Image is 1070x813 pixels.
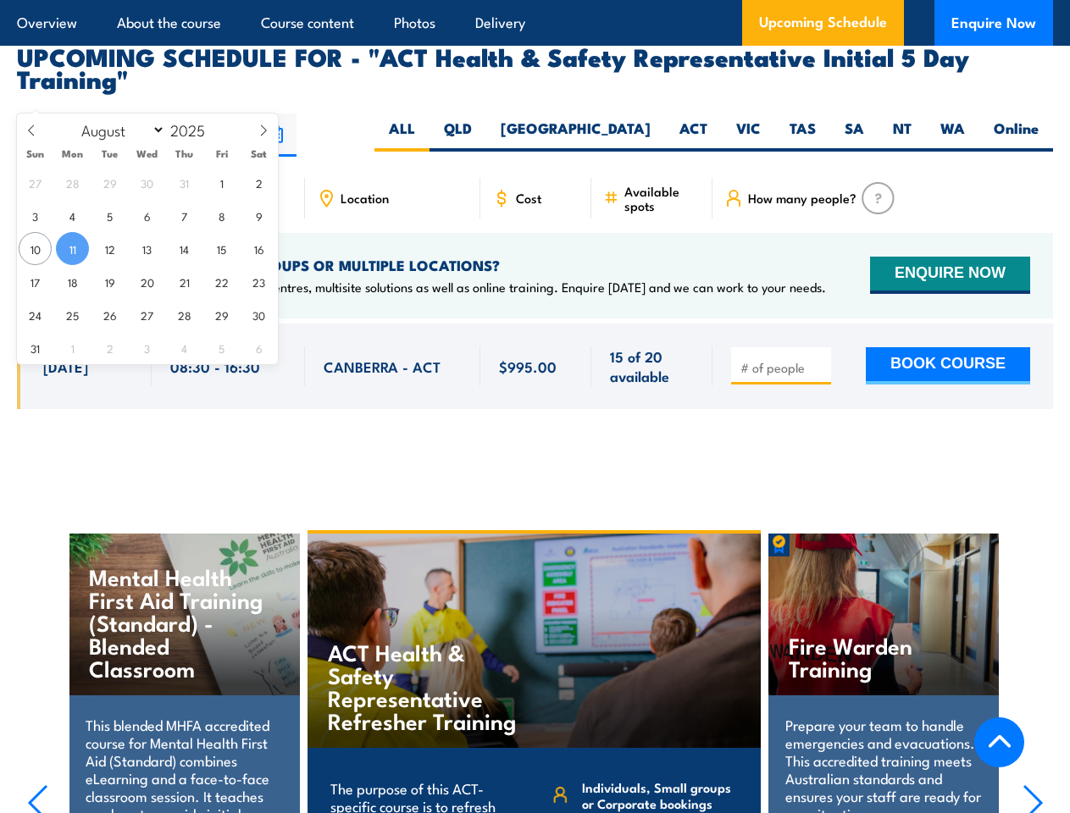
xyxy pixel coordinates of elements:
[374,119,430,152] label: ALL
[93,232,126,265] span: August 12, 2025
[242,199,275,232] span: August 9, 2025
[830,119,879,152] label: SA
[582,779,738,811] span: Individuals, Small groups or Corporate bookings
[19,298,52,331] span: August 24, 2025
[170,357,260,376] span: 08:30 - 16:30
[56,199,89,232] span: August 4, 2025
[242,331,275,364] span: September 6, 2025
[879,119,926,152] label: NT
[241,148,278,159] span: Sat
[324,357,441,376] span: CANBERRA - ACT
[130,331,164,364] span: September 3, 2025
[56,331,89,364] span: September 1, 2025
[43,256,826,274] h4: NEED TRAINING FOR LARGER GROUPS OR MULTIPLE LOCATIONS?
[866,347,1030,384] button: BOOK COURSE
[748,191,857,205] span: How many people?
[499,357,557,376] span: $995.00
[610,346,693,386] span: 15 of 20 available
[203,148,241,159] span: Fri
[979,119,1053,152] label: Online
[775,119,830,152] label: TAS
[205,265,238,298] span: August 22, 2025
[56,265,89,298] span: August 18, 2025
[93,265,126,298] span: August 19, 2025
[54,148,91,159] span: Mon
[129,148,166,159] span: Wed
[242,265,275,298] span: August 23, 2025
[17,45,1053,89] h2: UPCOMING SCHEDULE FOR - "ACT Health & Safety Representative Initial 5 Day Training"
[19,265,52,298] span: August 17, 2025
[91,148,129,159] span: Tue
[89,565,265,679] h4: Mental Health First Aid Training (Standard) - Blended Classroom
[166,148,203,159] span: Thu
[130,199,164,232] span: August 6, 2025
[168,265,201,298] span: August 21, 2025
[165,119,221,140] input: Year
[19,232,52,265] span: August 10, 2025
[665,119,722,152] label: ACT
[205,166,238,199] span: August 1, 2025
[17,148,54,159] span: Sun
[43,279,826,296] p: We offer onsite training, training at our centres, multisite solutions as well as online training...
[168,232,201,265] span: August 14, 2025
[130,298,164,331] span: August 27, 2025
[341,191,389,205] span: Location
[43,357,88,376] span: [DATE]
[93,331,126,364] span: September 2, 2025
[130,232,164,265] span: August 13, 2025
[516,191,541,205] span: Cost
[789,633,965,679] h4: Fire Warden Training
[130,265,164,298] span: August 20, 2025
[624,184,701,213] span: Available spots
[93,199,126,232] span: August 5, 2025
[93,166,126,199] span: July 29, 2025
[168,298,201,331] span: August 28, 2025
[56,166,89,199] span: July 28, 2025
[242,298,275,331] span: August 30, 2025
[56,298,89,331] span: August 25, 2025
[740,359,825,376] input: # of people
[926,119,979,152] label: WA
[74,119,166,141] select: Month
[19,199,52,232] span: August 3, 2025
[242,232,275,265] span: August 16, 2025
[205,232,238,265] span: August 15, 2025
[168,199,201,232] span: August 7, 2025
[328,640,527,732] h4: ACT Health & Safety Representative Refresher Training
[430,119,486,152] label: QLD
[56,232,89,265] span: August 11, 2025
[130,166,164,199] span: July 30, 2025
[205,331,238,364] span: September 5, 2025
[205,199,238,232] span: August 8, 2025
[19,331,52,364] span: August 31, 2025
[242,166,275,199] span: August 2, 2025
[19,166,52,199] span: July 27, 2025
[93,298,126,331] span: August 26, 2025
[722,119,775,152] label: VIC
[870,257,1030,294] button: ENQUIRE NOW
[168,166,201,199] span: July 31, 2025
[486,119,665,152] label: [GEOGRAPHIC_DATA]
[168,331,201,364] span: September 4, 2025
[205,298,238,331] span: August 29, 2025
